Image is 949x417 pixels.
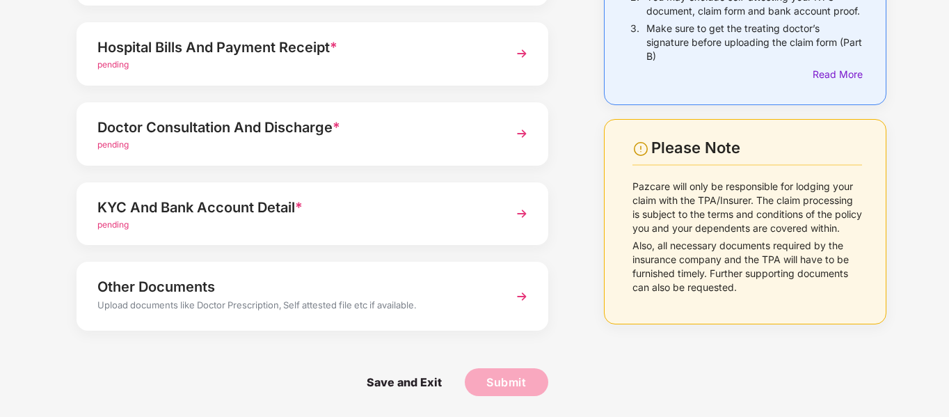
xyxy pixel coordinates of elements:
div: Read More [813,67,862,82]
p: Make sure to get the treating doctor’s signature before uploading the claim form (Part B) [646,22,862,63]
div: Doctor Consultation And Discharge [97,116,491,139]
div: Please Note [651,139,862,157]
p: Also, all necessary documents required by the insurance company and the TPA will have to be furni... [632,239,863,294]
p: Pazcare will only be responsible for lodging your claim with the TPA/Insurer. The claim processin... [632,180,863,235]
p: 3. [630,22,639,63]
img: svg+xml;base64,PHN2ZyBpZD0iTmV4dCIgeG1sbnM9Imh0dHA6Ly93d3cudzMub3JnLzIwMDAvc3ZnIiB3aWR0aD0iMzYiIG... [509,121,534,146]
div: Hospital Bills And Payment Receipt [97,36,491,58]
div: KYC And Bank Account Detail [97,196,491,219]
span: pending [97,139,129,150]
img: svg+xml;base64,PHN2ZyBpZD0iTmV4dCIgeG1sbnM9Imh0dHA6Ly93d3cudzMub3JnLzIwMDAvc3ZnIiB3aWR0aD0iMzYiIG... [509,41,534,66]
img: svg+xml;base64,PHN2ZyBpZD0iV2FybmluZ18tXzI0eDI0IiBkYXRhLW5hbWU9Ildhcm5pbmcgLSAyNHgyNCIgeG1sbnM9Im... [632,141,649,157]
div: Other Documents [97,276,491,298]
span: Save and Exit [353,368,456,396]
div: Upload documents like Doctor Prescription, Self attested file etc if available. [97,298,491,316]
span: pending [97,59,129,70]
span: pending [97,219,129,230]
img: svg+xml;base64,PHN2ZyBpZD0iTmV4dCIgeG1sbnM9Imh0dHA6Ly93d3cudzMub3JnLzIwMDAvc3ZnIiB3aWR0aD0iMzYiIG... [509,201,534,226]
button: Submit [465,368,548,396]
img: svg+xml;base64,PHN2ZyBpZD0iTmV4dCIgeG1sbnM9Imh0dHA6Ly93d3cudzMub3JnLzIwMDAvc3ZnIiB3aWR0aD0iMzYiIG... [509,284,534,309]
